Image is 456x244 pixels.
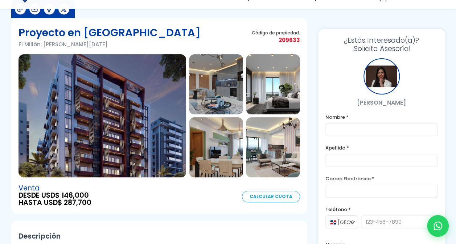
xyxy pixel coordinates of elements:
span: ¿Estás Interesado(a)? [325,36,438,45]
label: Nombre * [325,113,438,122]
img: Compartir [60,5,67,13]
img: Proyecto en El Millón [19,54,186,177]
h3: ¡Solicita Asesoría! [325,36,438,53]
img: Proyecto en El Millón [246,117,300,177]
img: Compartir [31,5,38,13]
h1: Proyecto en [GEOGRAPHIC_DATA] [19,25,201,40]
div: NICOLE BALBUENA [363,58,400,94]
span: DESDE USD$ 146,000 [19,192,91,199]
a: Calcular Cuota [242,191,300,202]
p: [PERSON_NAME] [325,98,438,107]
p: El Millón, [PERSON_NAME][DATE] [19,40,201,49]
img: Compartir [45,5,53,13]
img: Compartir [16,5,24,13]
span: 209633 [252,35,300,45]
span: Código de propiedad: [252,30,300,35]
label: Correo Electrónico * [325,174,438,183]
label: Apellido * [325,143,438,152]
label: Teléfono * [325,205,438,214]
img: Proyecto en El Millón [189,117,243,177]
img: Proyecto en El Millón [189,54,243,114]
input: 123-456-7890 [361,215,438,228]
span: HASTA USD$ 287,700 [19,199,91,206]
span: Venta [19,185,91,192]
img: Proyecto en El Millón [246,54,300,114]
